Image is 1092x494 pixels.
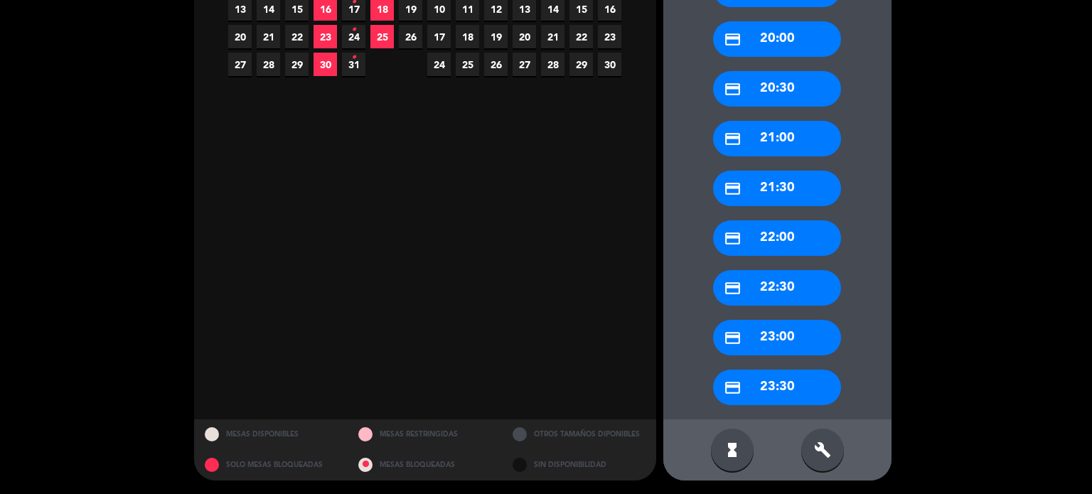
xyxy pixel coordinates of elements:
span: 25 [456,53,479,76]
span: 24 [342,25,365,48]
div: 20:00 [713,21,841,57]
span: 27 [513,53,536,76]
span: 20 [228,25,252,48]
div: MESAS RESTRINGIDAS [348,419,502,450]
i: • [351,18,356,41]
i: credit_card [724,329,742,347]
div: OTROS TAMAÑOS DIPONIBLES [502,419,656,450]
div: 22:00 [713,220,841,256]
i: hourglass_full [724,441,741,458]
span: 26 [484,53,508,76]
i: credit_card [724,180,742,198]
span: 29 [285,53,309,76]
span: 31 [342,53,365,76]
div: MESAS BLOQUEADAS [348,450,502,480]
span: 24 [427,53,451,76]
span: 22 [569,25,593,48]
i: build [814,441,831,458]
span: 26 [399,25,422,48]
span: 19 [484,25,508,48]
div: 23:00 [713,320,841,355]
div: 22:30 [713,270,841,306]
span: 28 [257,53,280,76]
span: 25 [370,25,394,48]
i: credit_card [724,31,742,48]
span: 22 [285,25,309,48]
span: 18 [456,25,479,48]
span: 27 [228,53,252,76]
span: 21 [257,25,280,48]
i: credit_card [724,130,742,148]
span: 23 [598,25,621,48]
i: credit_card [724,279,742,297]
i: • [351,46,356,69]
div: MESAS DISPONIBLES [194,419,348,450]
i: credit_card [724,80,742,98]
span: 20 [513,25,536,48]
span: 21 [541,25,564,48]
span: 17 [427,25,451,48]
div: 21:00 [713,121,841,156]
span: 23 [314,25,337,48]
span: 30 [314,53,337,76]
span: 30 [598,53,621,76]
i: credit_card [724,230,742,247]
div: SOLO MESAS BLOQUEADAS [194,450,348,480]
span: 29 [569,53,593,76]
span: 28 [541,53,564,76]
div: 21:30 [713,171,841,206]
div: SIN DISPONIBILIDAD [502,450,656,480]
div: 23:30 [713,370,841,405]
div: 20:30 [713,71,841,107]
i: credit_card [724,379,742,397]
